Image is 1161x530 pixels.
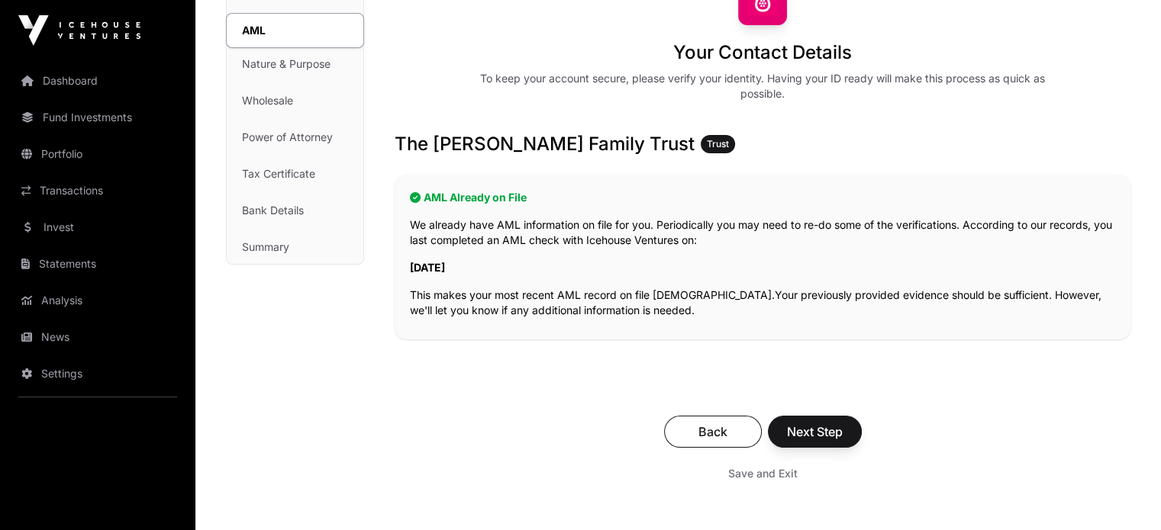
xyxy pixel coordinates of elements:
[18,15,140,46] img: Icehouse Ventures Logo
[787,422,843,441] span: Next Step
[12,64,183,98] a: Dashboard
[683,422,743,441] span: Back
[12,357,183,390] a: Settings
[12,320,183,354] a: News
[410,190,1115,205] h2: AML Already on File
[768,416,862,448] button: Next Step
[12,247,183,281] a: Statements
[728,466,798,481] span: Save and Exit
[227,120,363,154] a: Power of Attorney
[227,230,363,264] a: Summary
[410,217,1115,248] p: We already have AML information on file for you. Periodically you may need to re-do some of the v...
[12,284,183,317] a: Analysis
[12,137,183,171] a: Portfolio
[410,260,1115,275] p: [DATE]
[707,138,729,150] span: Trust
[673,40,852,65] h1: Your Contact Details
[710,460,816,487] button: Save and Exit
[12,174,183,207] a: Transactions
[395,132,1130,156] h3: The [PERSON_NAME] Family Trust
[410,287,1115,318] p: This makes your most recent AML record on file [DEMOGRAPHIC_DATA].
[227,157,363,191] a: Tax Certificate
[227,47,363,81] a: Nature & Purpose
[664,416,762,448] button: Back
[227,194,363,227] a: Bank Details
[227,84,363,117] a: Wholesale
[12,101,183,134] a: Fund Investments
[469,71,1056,101] div: To keep your account secure, please verify your identity. Having your ID ready will make this pro...
[226,13,364,48] a: AML
[12,210,183,244] a: Invest
[1085,457,1161,530] iframe: Chat Widget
